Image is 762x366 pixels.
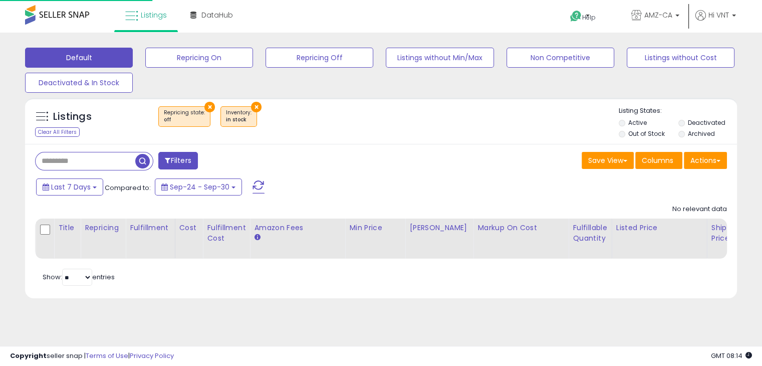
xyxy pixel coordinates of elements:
[711,351,752,360] span: 2025-10-8 08:14 GMT
[158,152,197,169] button: Filters
[254,223,341,233] div: Amazon Fees
[570,10,582,23] i: Get Help
[616,223,703,233] div: Listed Price
[506,48,614,68] button: Non Competitive
[687,118,725,127] label: Deactivated
[695,10,736,33] a: Hi VNT
[36,178,103,196] button: Last 7 Days
[164,116,205,123] div: off
[349,223,401,233] div: Min Price
[53,110,92,124] h5: Listings
[25,73,133,93] button: Deactivated & In Stock
[635,152,682,169] button: Columns
[627,48,734,68] button: Listings without Cost
[226,109,251,124] span: Inventory :
[562,3,615,33] a: Help
[179,223,199,233] div: Cost
[164,109,205,124] span: Repricing state :
[25,48,133,68] button: Default
[477,223,564,233] div: Markup on Cost
[86,351,128,360] a: Terms of Use
[130,351,174,360] a: Privacy Policy
[226,116,251,123] div: in stock
[85,223,121,233] div: Repricing
[105,183,151,193] span: Compared to:
[35,127,80,137] div: Clear All Filters
[684,152,727,169] button: Actions
[582,13,596,22] span: Help
[251,102,262,112] button: ×
[204,102,215,112] button: ×
[711,223,731,244] div: Ship Price
[582,152,634,169] button: Save View
[254,233,260,242] small: Amazon Fees.
[573,223,607,244] div: Fulfillable Quantity
[201,10,233,20] span: DataHub
[130,223,170,233] div: Fulfillment
[628,118,647,127] label: Active
[51,182,91,192] span: Last 7 Days
[619,106,737,116] p: Listing States:
[170,182,229,192] span: Sep-24 - Sep-30
[145,48,253,68] button: Repricing On
[687,129,714,138] label: Archived
[207,223,245,244] div: Fulfillment Cost
[672,205,727,214] div: No relevant data
[386,48,493,68] button: Listings without Min/Max
[473,219,569,259] th: The percentage added to the cost of goods (COGS) that forms the calculator for Min & Max prices.
[58,223,76,233] div: Title
[642,155,673,165] span: Columns
[155,178,242,196] button: Sep-24 - Sep-30
[141,10,167,20] span: Listings
[10,351,174,361] div: seller snap | |
[644,10,672,20] span: AMZ-CA
[10,351,47,360] strong: Copyright
[266,48,373,68] button: Repricing Off
[43,272,115,282] span: Show: entries
[628,129,665,138] label: Out of Stock
[708,10,729,20] span: Hi VNT
[409,223,469,233] div: [PERSON_NAME]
